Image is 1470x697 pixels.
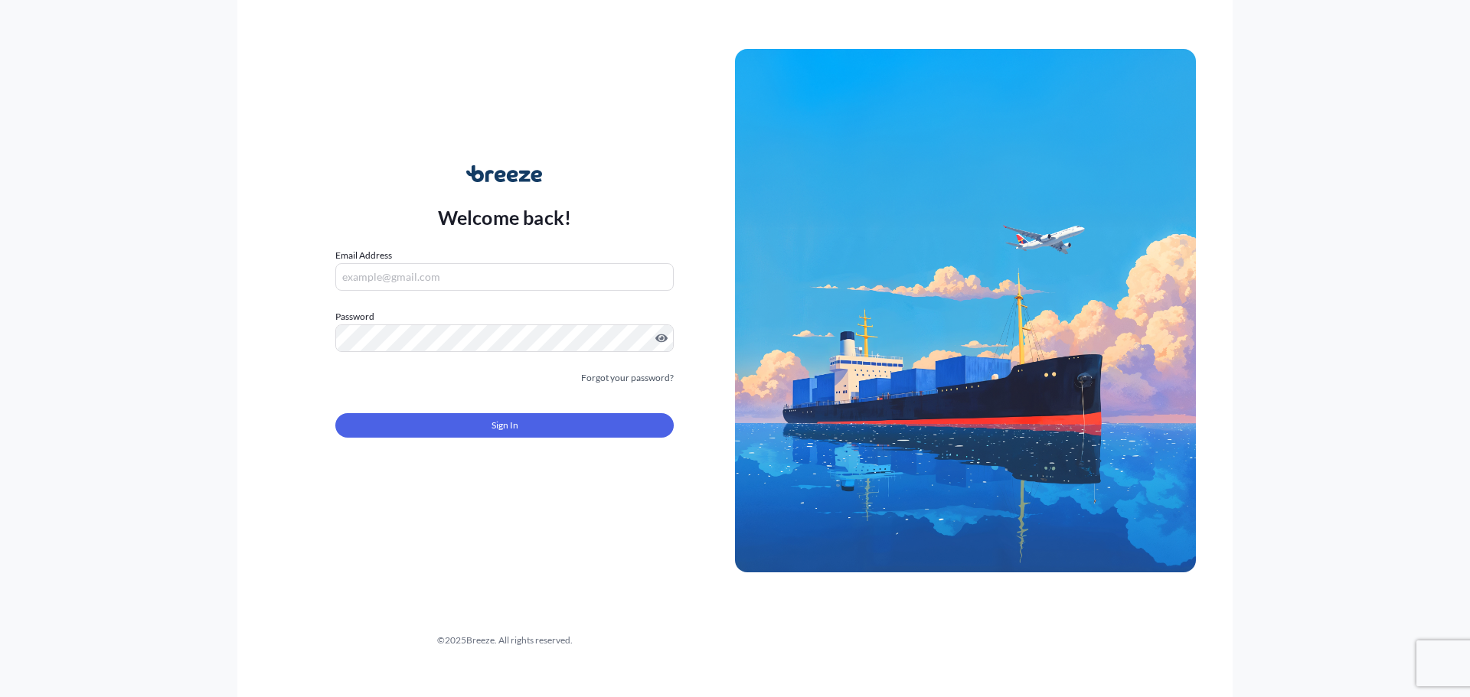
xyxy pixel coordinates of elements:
img: Ship illustration [735,49,1196,572]
p: Welcome back! [438,205,572,230]
input: example@gmail.com [335,263,674,291]
button: Sign In [335,413,674,438]
span: Sign In [492,418,518,433]
label: Email Address [335,248,392,263]
div: © 2025 Breeze. All rights reserved. [274,633,735,648]
a: Forgot your password? [581,370,674,386]
label: Password [335,309,674,324]
button: Show password [655,332,668,344]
